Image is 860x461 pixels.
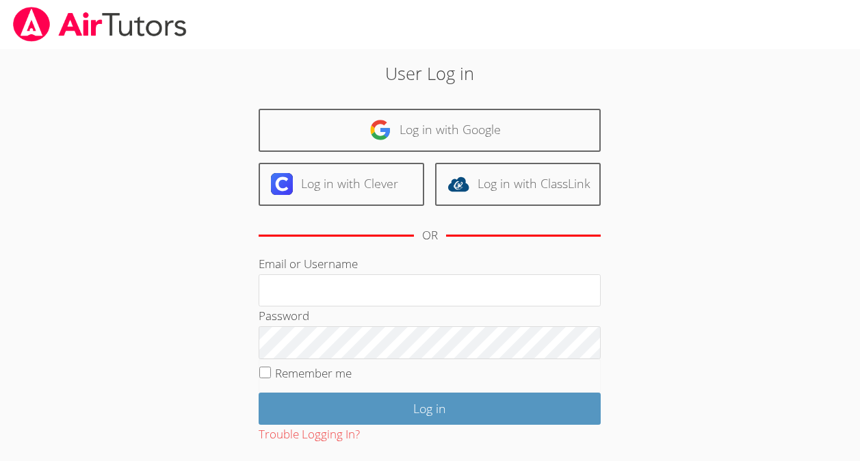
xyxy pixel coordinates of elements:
a: Log in with Clever [259,163,424,206]
button: Trouble Logging In? [259,425,360,445]
h2: User Log in [198,60,662,86]
label: Remember me [275,365,352,381]
img: clever-logo-6eab21bc6e7a338710f1a6ff85c0baf02591cd810cc4098c63d3a4b26e2feb20.svg [271,173,293,195]
img: google-logo-50288ca7cdecda66e5e0955fdab243c47b7ad437acaf1139b6f446037453330a.svg [369,119,391,141]
div: OR [422,226,438,246]
a: Log in with Google [259,109,601,152]
input: Log in [259,393,601,425]
a: Log in with ClassLink [435,163,601,206]
label: Email or Username [259,256,358,272]
img: classlink-logo-d6bb404cc1216ec64c9a2012d9dc4662098be43eaf13dc465df04b49fa7ab582.svg [447,173,469,195]
label: Password [259,308,309,324]
img: airtutors_banner-c4298cdbf04f3fff15de1276eac7730deb9818008684d7c2e4769d2f7ddbe033.png [12,7,188,42]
